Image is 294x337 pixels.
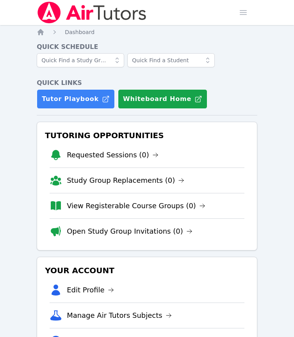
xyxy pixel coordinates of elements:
a: View Registerable Course Groups (0) [67,200,205,211]
a: Requested Sessions (0) [67,150,159,160]
nav: Breadcrumb [37,28,257,36]
a: Manage Air Tutors Subjects [67,310,172,321]
a: Edit Profile [67,285,114,296]
h3: Tutoring Opportunities [43,128,251,142]
h4: Quick Schedule [37,42,257,52]
a: Open Study Group Invitations (0) [67,226,192,237]
h4: Quick Links [37,78,257,88]
a: Tutor Playbook [37,89,115,109]
input: Quick Find a Student [127,53,215,67]
span: Dashboard [65,29,94,35]
img: Air Tutors [37,2,147,23]
h3: Your Account [43,263,251,278]
input: Quick Find a Study Group [37,53,124,67]
button: Whiteboard Home [118,89,207,109]
a: Dashboard [65,28,94,36]
a: Study Group Replacements (0) [67,175,184,186]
